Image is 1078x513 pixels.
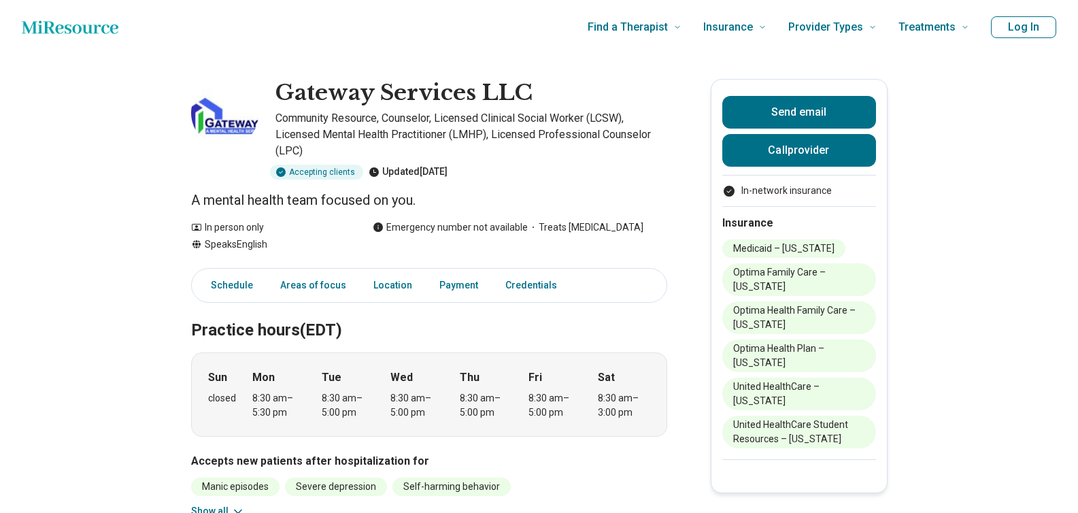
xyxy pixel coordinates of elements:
[460,391,512,420] div: 8:30 am – 5:00 pm
[252,369,275,386] strong: Mon
[270,165,363,180] div: Accepting clients
[208,391,236,406] div: closed
[722,184,876,198] ul: Payment options
[460,369,479,386] strong: Thu
[191,237,346,252] div: Speaks English
[722,134,876,167] button: Callprovider
[191,453,667,469] h3: Accepts new patients after hospitalization for
[191,286,667,342] h2: Practice hours (EDT)
[208,369,227,386] strong: Sun
[390,391,443,420] div: 8:30 am – 5:00 pm
[722,301,876,334] li: Optima Health Family Care – [US_STATE]
[598,391,650,420] div: 8:30 am – 3:00 pm
[373,220,528,235] div: Emergency number not available
[431,271,486,299] a: Payment
[898,18,956,37] span: Treatments
[788,18,863,37] span: Provider Types
[722,184,876,198] li: In-network insurance
[722,239,845,258] li: Medicaid – [US_STATE]
[322,369,341,386] strong: Tue
[191,478,280,496] li: Manic episodes
[392,478,511,496] li: Self-harming behavior
[22,14,118,41] a: Home page
[275,110,667,159] p: Community Resource, Counselor, Licensed Clinical Social Worker (LCSW), Licensed Mental Health Pra...
[191,191,667,210] p: A mental health team focused on you.
[528,391,581,420] div: 8:30 am – 5:00 pm
[703,18,753,37] span: Insurance
[991,16,1056,38] button: Log In
[528,369,542,386] strong: Fri
[191,352,667,437] div: When does the program meet?
[365,271,420,299] a: Location
[722,340,876,372] li: Optima Health Plan – [US_STATE]
[191,79,259,147] img: Gateway Services LLC, Community Resource
[191,220,346,235] div: In person only
[588,18,668,37] span: Find a Therapist
[369,165,448,180] div: Updated [DATE]
[252,391,305,420] div: 8:30 am – 5:30 pm
[390,369,413,386] strong: Wed
[272,271,354,299] a: Areas of focus
[722,263,876,296] li: Optima Family Care – [US_STATE]
[322,391,374,420] div: 8:30 am – 5:00 pm
[285,478,387,496] li: Severe depression
[195,271,261,299] a: Schedule
[722,215,876,231] h2: Insurance
[497,271,573,299] a: Credentials
[598,369,615,386] strong: Sat
[722,96,876,129] button: Send email
[722,378,876,410] li: United HealthCare – [US_STATE]
[528,220,643,235] span: Treats [MEDICAL_DATA]
[275,79,533,107] h1: Gateway Services LLC
[722,416,876,448] li: United HealthCare Student Resources – [US_STATE]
